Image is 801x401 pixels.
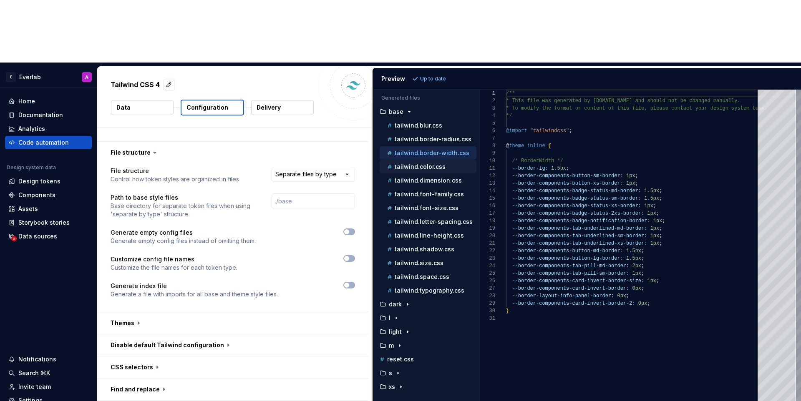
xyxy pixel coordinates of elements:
button: tailwind.font-size.css [380,203,476,213]
p: xs [389,383,395,390]
div: 23 [480,255,495,262]
span: --border-components-button-md-border: [512,248,623,254]
p: dark [389,301,402,308]
div: Data sources [18,232,57,241]
a: Home [5,95,92,108]
span: --border-components-badge-status-md-border: [512,188,641,194]
span: 1px [647,278,656,284]
span: ; [641,248,644,254]
div: 11 [480,165,495,172]
button: m [376,341,476,350]
a: Storybook stories [5,216,92,229]
p: Up to date [420,75,446,82]
a: Data sources [5,230,92,243]
span: ; [641,256,644,261]
button: tailwind.shadow.css [380,245,476,254]
p: Configuration [186,103,228,112]
span: ; [656,278,659,284]
span: --border-components-tab-pill-md-border: [512,263,629,269]
div: 26 [480,277,495,285]
p: tailwind.line-height.css [395,232,464,239]
span: 1.5px [644,195,659,201]
span: ; [641,263,644,269]
span: @ [506,143,509,149]
button: Data [111,100,174,115]
span: ; [647,301,650,306]
span: 1px [650,233,659,239]
span: --border-components-button-lg-border: [512,256,623,261]
p: Customize config file names [111,255,237,263]
p: tailwind.typography.css [395,287,464,294]
span: --border-components-card-invert-border: [512,286,629,291]
button: tailwind.border-radius.css [380,135,476,144]
span: uld not be changed manually. [656,98,741,104]
button: EEverlabA [2,68,95,86]
div: 9 [480,150,495,157]
span: 0px [638,301,647,306]
p: Base directory for separate token files when using 'separate by type' structure. [111,202,257,218]
span: 1px [626,173,635,179]
div: 6 [480,127,495,135]
p: tailwind.font-size.css [395,205,458,211]
p: base [389,108,403,115]
span: --border-components-badge-status-2xs-border: [512,211,644,216]
span: ; [659,195,662,201]
p: light [389,328,402,335]
span: ; [569,128,572,134]
div: 3 [480,105,495,112]
span: 1.5px [626,256,641,261]
p: Delivery [257,103,281,112]
span: ; [635,180,638,186]
p: tailwind.size.css [395,260,443,266]
span: --border-components-button-xs-border: [512,180,623,186]
button: tailwind.font-family.css [380,190,476,199]
div: 21 [480,240,495,247]
p: Data [116,103,131,112]
button: tailwind.letter-spacing.css [380,217,476,226]
div: 2 [480,97,495,105]
span: --border-components-card-invert-border-size: [512,278,644,284]
span: inline [527,143,545,149]
p: Generated files [381,95,471,101]
span: --border-layout-info-panel-border: [512,293,614,299]
div: Preview [381,75,405,83]
button: reset.css [376,355,476,364]
button: Notifications [5,353,92,366]
div: Invite team [18,383,51,391]
span: 1px [650,241,659,246]
div: Analytics [18,125,45,133]
button: tailwind.space.css [380,272,476,281]
button: Delivery [251,100,314,115]
p: tailwind.dimension.css [395,177,462,184]
button: s [376,368,476,378]
div: Home [18,97,35,105]
span: ; [635,173,638,179]
a: Design tokens [5,175,92,188]
div: 13 [480,180,495,187]
span: 0px [632,286,641,291]
div: 30 [480,307,495,315]
div: 15 [480,195,495,202]
span: "tailwindcss" [530,128,569,134]
span: /* BorderWidth */ [512,158,563,164]
div: Notifications [18,355,56,363]
span: --border-components-tab-underlined-md-border: [512,226,647,231]
span: ; [662,218,665,224]
span: lease contact your design system team. [653,105,767,111]
a: Invite team [5,380,92,393]
span: --border-lg: [512,165,548,171]
span: 1px [653,218,662,224]
div: 31 [480,315,495,322]
span: --border-components-button-sm-border: [512,173,623,179]
div: Design system data [7,164,56,171]
div: 25 [480,270,495,277]
button: tailwind.dimension.css [380,176,476,185]
div: 20 [480,232,495,240]
span: 1.5px [551,165,566,171]
span: ; [641,271,644,276]
span: 1px [626,180,635,186]
p: tailwind.shadow.css [395,246,454,253]
p: tailwind.space.css [395,273,449,280]
span: ; [566,165,569,171]
p: Generate index file [111,282,278,290]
